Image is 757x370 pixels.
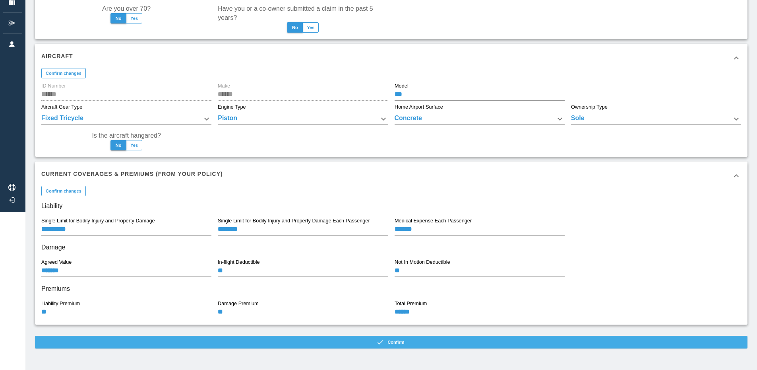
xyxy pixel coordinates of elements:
label: Ownership Type [571,103,608,111]
button: Yes [126,13,142,23]
div: Sole [571,113,741,125]
label: Damage Premium [218,300,259,307]
div: Aircraft [35,44,747,72]
button: No [287,22,303,33]
label: Make [218,82,230,90]
h6: Liability [41,201,741,212]
div: Current Coverages & Premiums (from your policy) [35,162,747,190]
button: Confirm changes [41,186,86,196]
div: Fixed Tricycle [41,113,211,125]
h6: Premiums [41,283,741,294]
label: Not In Motion Deductible [395,259,450,266]
label: Medical Expense Each Passenger [395,217,472,224]
div: Piston [218,113,388,125]
div: Concrete [395,113,565,125]
label: Model [395,82,409,90]
label: Liability Premium [41,300,80,307]
h6: Current Coverages & Premiums (from your policy) [41,169,223,178]
button: Yes [126,140,142,150]
button: Confirm changes [41,68,86,78]
label: Single Limit for Bodily Injury and Property Damage [41,217,155,224]
label: ID Number [41,82,66,90]
label: Total Premium [395,300,427,307]
button: Yes [302,22,319,33]
label: Home Airport Surface [395,103,443,111]
button: No [110,13,126,23]
button: Confirm [35,336,747,349]
label: Have you or a co-owner submitted a claim in the past 5 years? [218,4,388,22]
h6: Damage [41,242,741,253]
label: Single Limit for Bodily Injury and Property Damage Each Passenger [218,217,370,224]
button: No [110,140,126,150]
label: Aircraft Gear Type [41,103,82,111]
label: Is the aircraft hangared? [92,131,161,140]
h6: Aircraft [41,52,73,60]
label: Are you over 70? [102,4,151,13]
label: Engine Type [218,103,246,111]
label: In-flight Deductible [218,259,260,266]
label: Agreed Value [41,259,72,266]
